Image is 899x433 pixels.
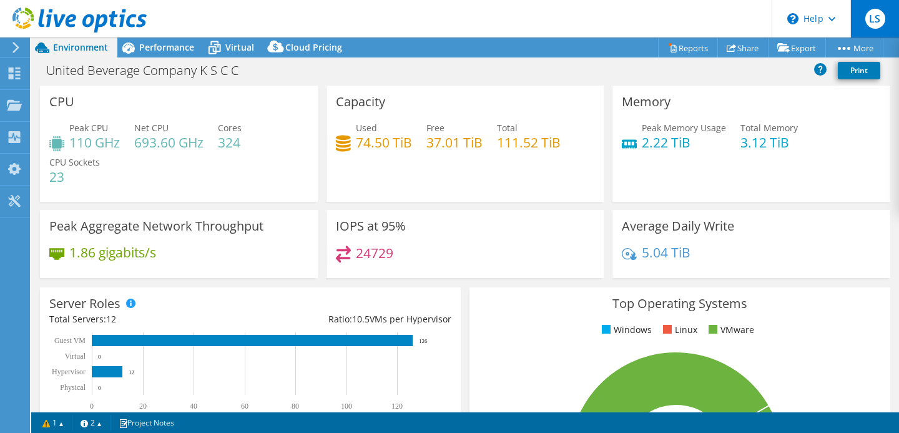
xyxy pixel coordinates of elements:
text: Guest VM [54,336,86,345]
a: Project Notes [110,415,183,431]
span: Peak CPU [69,122,108,134]
li: Linux [660,323,697,337]
span: Total [497,122,518,134]
h3: Capacity [336,95,385,109]
text: 20 [139,402,147,411]
h4: 693.60 GHz [134,136,204,149]
span: Net CPU [134,122,169,134]
a: Export [768,38,826,57]
h4: 111.52 TiB [497,136,561,149]
span: Virtual [225,41,254,53]
text: 0 [98,385,101,391]
span: Cores [218,122,242,134]
text: 60 [241,402,248,411]
a: 2 [72,415,111,431]
h1: United Beverage Company K S C C [41,64,258,77]
h4: 23 [49,170,100,184]
h4: 37.01 TiB [426,136,483,149]
span: Performance [139,41,194,53]
text: Virtual [65,352,86,361]
text: 0 [90,402,94,411]
a: Print [838,62,880,79]
span: Environment [53,41,108,53]
li: Windows [599,323,652,337]
a: Share [717,38,769,57]
a: 1 [34,415,72,431]
h4: 324 [218,136,242,149]
h3: Peak Aggregate Network Throughput [49,219,263,233]
h4: 24729 [356,246,393,260]
text: 12 [129,369,134,376]
h3: Top Operating Systems [479,297,881,311]
text: 0 [98,354,101,360]
h3: IOPS at 95% [336,219,406,233]
h4: 1.86 gigabits/s [69,246,156,259]
span: Total Memory [740,122,798,134]
span: LS [865,9,885,29]
span: CPU Sockets [49,156,100,168]
div: Ratio: VMs per Hypervisor [250,312,451,326]
h3: Memory [622,95,671,109]
text: 120 [391,402,403,411]
span: 12 [106,313,116,325]
text: 126 [419,338,428,344]
span: Peak Memory Usage [642,122,726,134]
text: 80 [292,402,299,411]
h4: 2.22 TiB [642,136,726,149]
text: Physical [60,383,86,392]
text: 40 [190,402,197,411]
span: Free [426,122,445,134]
h4: 5.04 TiB [642,246,690,259]
div: Total Servers: [49,312,250,326]
span: Cloud Pricing [285,41,342,53]
h3: Average Daily Write [622,219,734,233]
h3: CPU [49,95,74,109]
h4: 3.12 TiB [740,136,798,149]
a: More [825,38,883,57]
svg: \n [787,13,798,24]
text: Hypervisor [52,367,86,376]
li: VMware [705,323,754,337]
h4: 74.50 TiB [356,136,412,149]
h4: 110 GHz [69,136,120,149]
h3: Server Roles [49,297,120,311]
text: 100 [341,402,352,411]
a: Reports [658,38,718,57]
span: Used [356,122,377,134]
span: 10.5 [352,313,370,325]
